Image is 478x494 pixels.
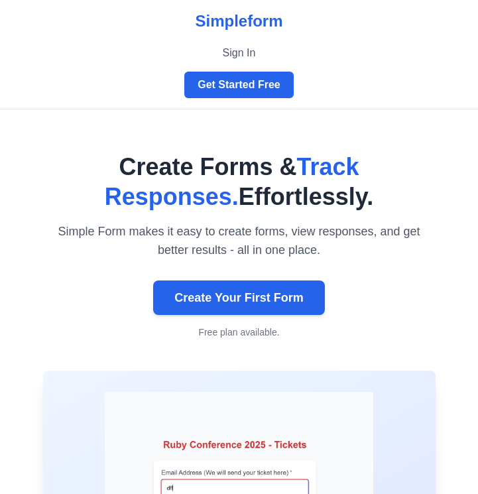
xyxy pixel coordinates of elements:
[184,72,293,98] a: Get Started Free
[43,326,436,339] p: Free plan available.
[43,152,436,212] h1: Create Forms & Effortlessly.
[105,153,359,210] span: Track Responses.
[153,280,324,315] a: Create Your First Form
[215,42,264,64] a: Sign In
[195,11,282,32] div: Simpleform
[48,222,430,259] p: Simple Form makes it easy to create forms, view responses, and get better results - all in one pl...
